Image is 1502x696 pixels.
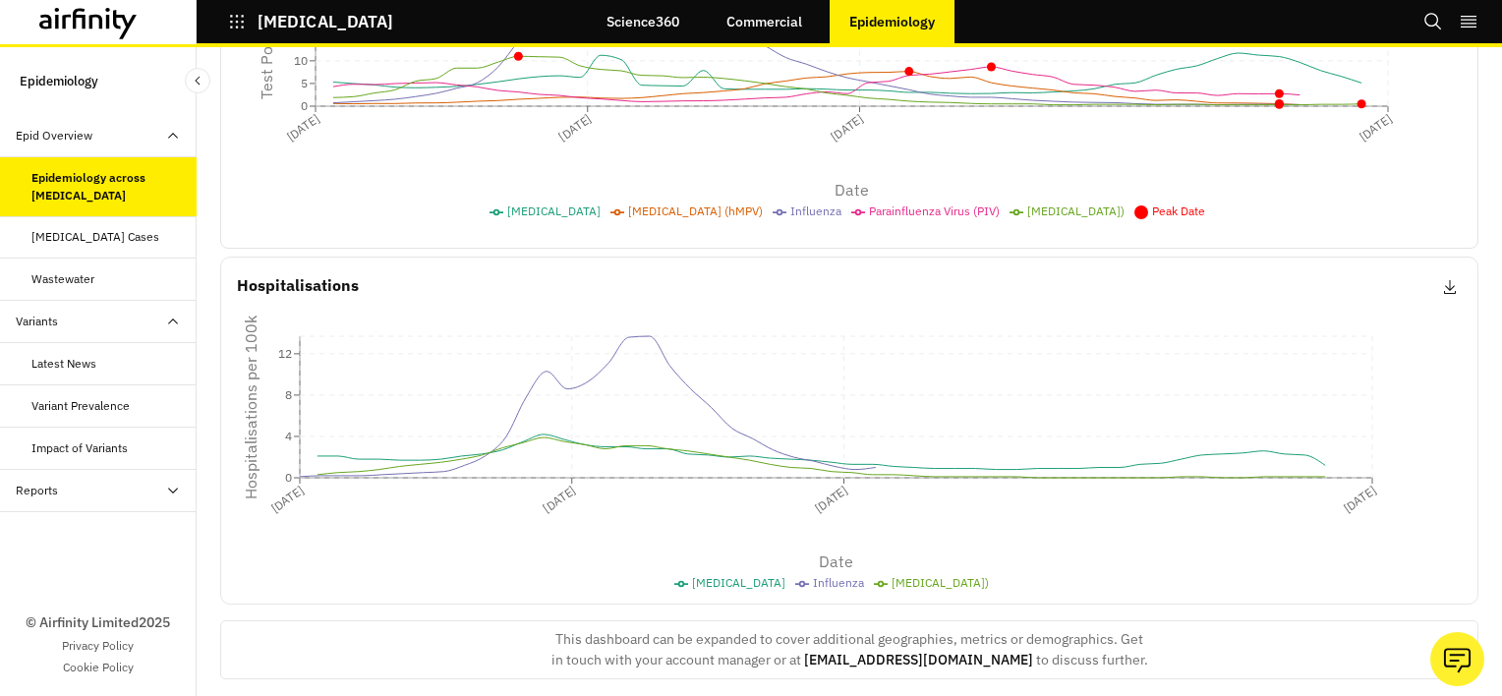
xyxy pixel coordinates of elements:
p: Epidemiology [849,14,935,29]
tspan: [DATE] [540,483,578,516]
tspan: 10 [294,53,308,68]
button: Ask our analysts [1430,632,1484,686]
tspan: [DATE] [284,111,322,145]
tspan: 12 [278,346,292,361]
div: [MEDICAL_DATA] Cases [31,228,159,246]
button: Search [1423,5,1443,38]
div: Variant Prevalence [31,397,130,415]
span: Influenza [813,575,864,590]
p: Hospitalisations [237,273,359,299]
div: Epid Overview [16,127,92,145]
div: Impact of Variants [31,439,128,457]
div: Latest News [31,355,96,373]
span: Peak Date [1152,203,1205,218]
tspan: 0 [301,98,308,113]
tspan: Hospitalisations per 100k [241,315,260,499]
tspan: [DATE] [812,483,850,516]
tspan: Date [835,180,869,200]
button: [MEDICAL_DATA] [228,5,393,38]
p: © Airfinity Limited 2025 [26,612,170,633]
tspan: 0 [285,470,292,485]
span: Influenza [790,203,841,218]
tspan: [DATE] [268,483,307,516]
tspan: [DATE] [1357,111,1395,145]
p: Epidemiology [20,63,98,99]
tspan: 4 [285,429,292,443]
span: [MEDICAL_DATA] [692,575,785,590]
tspan: 8 [285,387,292,402]
p: [MEDICAL_DATA] [258,13,393,30]
span: [MEDICAL_DATA] [507,203,601,218]
span: [MEDICAL_DATA] (hMPV) [628,203,763,218]
a: Cookie Policy [63,659,134,676]
a: Privacy Policy [62,637,134,655]
div: Variants [16,313,58,330]
button: Close Sidebar [185,68,210,93]
span: [MEDICAL_DATA]) [1027,203,1125,218]
tspan: [DATE] [1341,483,1379,516]
tspan: 5 [301,76,308,90]
span: [MEDICAL_DATA]) [892,575,989,590]
div: Reports [16,482,58,499]
div: Wastewater [31,270,94,288]
tspan: [DATE] [555,111,594,145]
span: Parainfluenza Virus (PIV) [869,203,1000,218]
a: [EMAIL_ADDRESS][DOMAIN_NAME] [804,651,1033,668]
div: Epidemiology across [MEDICAL_DATA] [31,169,181,204]
tspan: [DATE] [828,111,866,145]
tspan: Date [819,551,853,571]
p: This dashboard can be expanded to cover additional geographies, metrics or demographics. Get in t... [387,629,1312,670]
